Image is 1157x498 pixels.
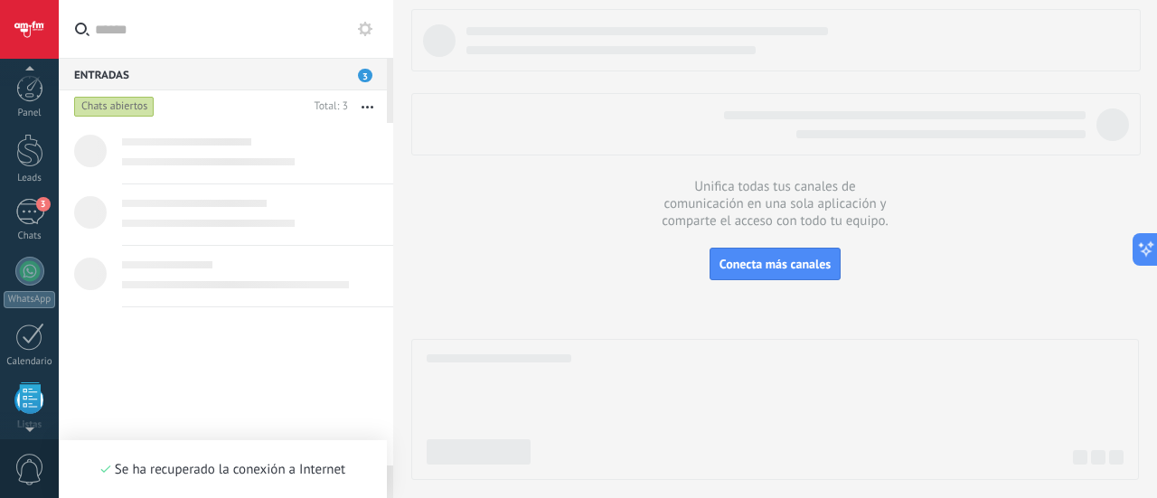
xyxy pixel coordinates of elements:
button: Conecta más canales [710,248,841,280]
div: Total: 3 [307,98,348,116]
div: Calendario [4,356,56,368]
span: 3 [36,197,51,211]
span: Conecta más canales [720,256,831,272]
div: Chats [4,230,56,242]
span: 3 [358,69,372,82]
div: Leads [4,173,56,184]
button: Más [348,90,387,123]
div: WhatsApp [4,291,55,308]
div: Entradas [59,58,387,90]
div: Se ha recuperado la conexión a Internet [100,461,345,478]
div: Chats abiertos [74,96,155,117]
div: Panel [4,108,56,119]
